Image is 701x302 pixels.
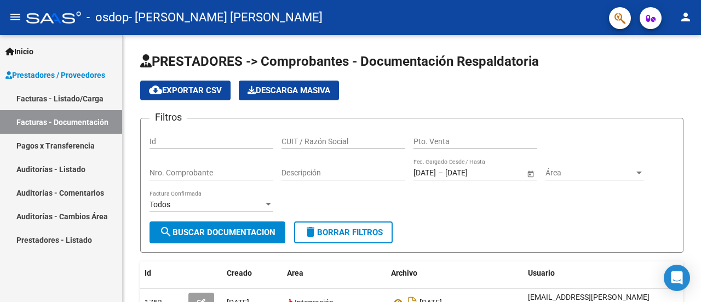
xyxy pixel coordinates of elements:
app-download-masive: Descarga masiva de comprobantes (adjuntos) [239,81,339,100]
datatable-header-cell: Usuario [524,261,688,285]
input: Fecha inicio [413,168,436,178]
span: Descarga Masiva [248,86,330,95]
span: Borrar Filtros [304,227,383,237]
mat-icon: delete [304,225,317,238]
span: – [438,168,443,178]
mat-icon: search [159,225,173,238]
mat-icon: menu [9,10,22,24]
div: Open Intercom Messenger [664,265,690,291]
span: Area [287,269,303,277]
span: Usuario [528,269,555,277]
button: Borrar Filtros [294,221,393,243]
button: Open calendar [525,168,536,179]
span: Área [545,168,634,178]
button: Buscar Documentacion [150,221,285,243]
span: Id [145,269,151,277]
span: - [PERSON_NAME] [PERSON_NAME] [129,5,323,30]
span: Inicio [5,45,33,58]
span: - osdop [87,5,129,30]
datatable-header-cell: Area [283,261,387,285]
span: Exportar CSV [149,86,222,95]
datatable-header-cell: Creado [222,261,283,285]
span: Todos [150,200,170,209]
mat-icon: cloud_download [149,83,162,96]
span: Creado [227,269,252,277]
span: Buscar Documentacion [159,227,275,237]
span: PRESTADORES -> Comprobantes - Documentación Respaldatoria [140,54,539,69]
span: Prestadores / Proveedores [5,69,105,81]
button: Descarga Masiva [239,81,339,100]
button: Exportar CSV [140,81,231,100]
span: Archivo [391,269,417,277]
datatable-header-cell: Archivo [387,261,524,285]
input: Fecha fin [445,168,499,178]
datatable-header-cell: Id [140,261,184,285]
mat-icon: person [679,10,692,24]
h3: Filtros [150,110,187,125]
